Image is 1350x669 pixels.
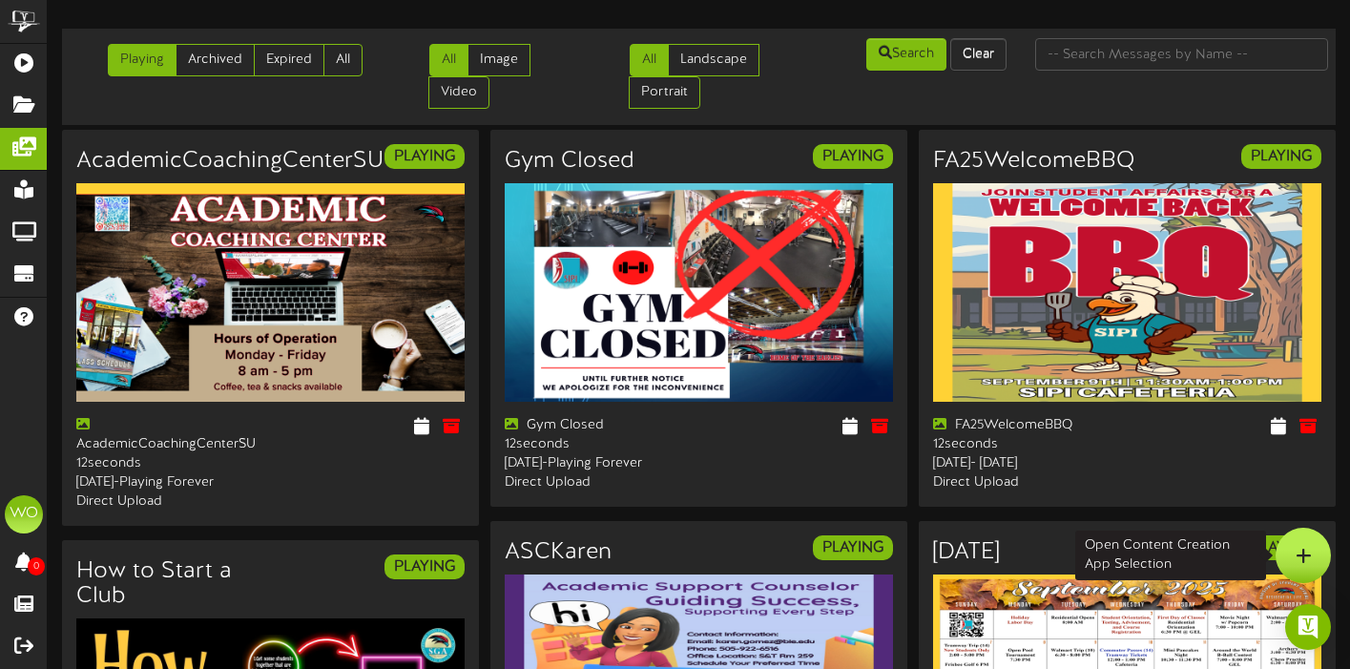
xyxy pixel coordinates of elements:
input: -- Search Messages by Name -- [1035,38,1328,71]
div: Direct Upload [505,473,684,492]
a: All [630,44,669,76]
img: 90ad7f28-cd9d-4a04-9ad6-386801dd799b.png [76,183,465,402]
a: Video [428,76,489,109]
h3: Gym Closed [505,149,634,174]
strong: PLAYING [1251,148,1312,165]
div: FA25WelcomeBBQ [933,416,1112,435]
h3: [DATE] [933,540,999,565]
strong: PLAYING [1251,539,1312,556]
strong: PLAYING [394,148,455,165]
h3: FA25WelcomeBBQ [933,149,1134,174]
button: Search [866,38,946,71]
img: 6257a041-2e03-467f-b75c-b621a684ece6.png [933,183,1321,402]
a: Expired [254,44,324,76]
h3: AcademicCoachingCenterSU [76,149,384,174]
strong: PLAYING [822,539,883,556]
div: 12 seconds [505,435,684,454]
div: AcademicCoachingCenterSU [76,416,256,454]
div: Direct Upload [933,473,1112,492]
div: Gym Closed [505,416,684,435]
button: Clear [950,38,1007,71]
a: All [429,44,468,76]
div: Open Intercom Messenger [1285,604,1331,650]
img: 90de4f17-2892-45f5-a19a-7b43f6057e09.png [505,183,893,402]
div: [DATE] - Playing Forever [505,454,684,473]
div: [DATE] - Playing Forever [76,473,256,492]
div: 12 seconds [933,435,1112,454]
h3: How to Start a Club [76,559,256,610]
div: [DATE] - [DATE] [933,454,1112,473]
a: Playing [108,44,177,76]
div: WO [5,495,43,533]
a: All [323,44,363,76]
a: Archived [176,44,255,76]
strong: PLAYING [394,558,455,575]
span: 0 [28,557,45,575]
a: Landscape [668,44,759,76]
div: Direct Upload [76,492,256,512]
div: 12 seconds [76,454,256,473]
a: Portrait [629,76,700,109]
h3: ASCKaren [505,540,612,565]
a: Image [467,44,530,76]
strong: PLAYING [822,148,883,165]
